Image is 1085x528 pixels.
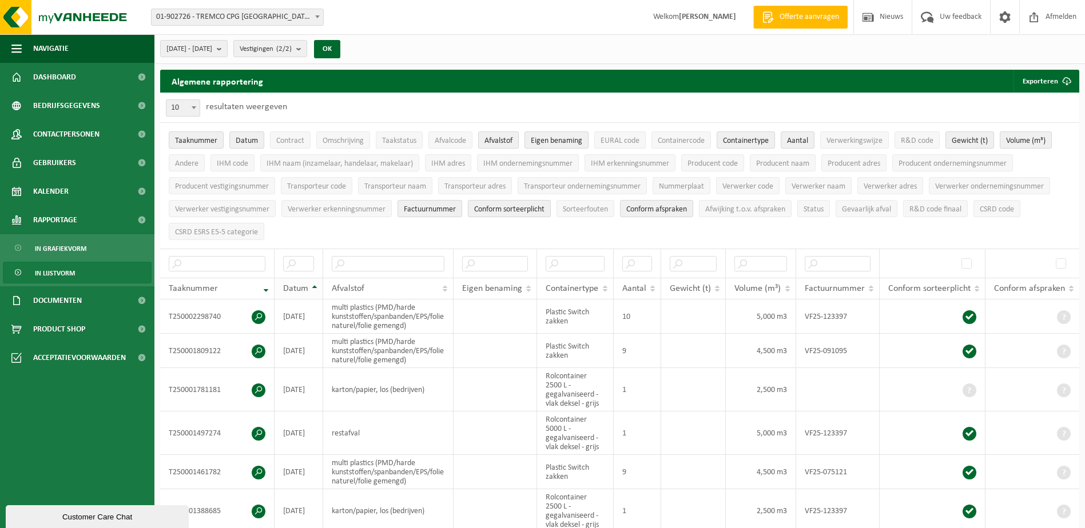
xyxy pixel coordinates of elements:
[797,200,830,217] button: StatusStatus: Activate to sort
[160,411,275,455] td: T250001497274
[233,40,307,57] button: Vestigingen(2/2)
[796,299,880,334] td: VF25-123397
[687,159,738,168] span: Producent code
[899,159,1007,168] span: Producent ondernemingsnummer
[462,284,522,293] span: Eigen benaming
[376,131,423,149] button: TaakstatusTaakstatus: Activate to sort
[358,177,432,194] button: Transporteur naamTransporteur naam: Activate to sort
[314,40,340,58] button: OK
[857,177,923,194] button: Verwerker adresVerwerker adres: Activate to sort
[166,99,200,117] span: 10
[557,200,614,217] button: SorteerfoutenSorteerfouten: Activate to sort
[175,137,217,145] span: Taaknummer
[524,131,589,149] button: Eigen benamingEigen benaming: Activate to sort
[626,205,687,214] span: Conform afspraken
[901,137,933,145] span: R&D code
[364,182,426,191] span: Transporteur naam
[316,131,370,149] button: OmschrijvingOmschrijving: Activate to sort
[909,205,961,214] span: R&D code finaal
[842,205,891,214] span: Gevaarlijk afval
[1000,131,1052,149] button: Volume (m³)Volume (m³): Activate to sort
[518,177,647,194] button: Transporteur ondernemingsnummerTransporteur ondernemingsnummer : Activate to sort
[614,411,661,455] td: 1
[169,131,224,149] button: TaaknummerTaaknummer: Activate to remove sorting
[33,91,100,120] span: Bedrijfsgegevens
[864,182,917,191] span: Verwerker adres
[929,177,1050,194] button: Verwerker ondernemingsnummerVerwerker ondernemingsnummer: Activate to sort
[828,159,880,168] span: Producent adres
[591,159,669,168] span: IHM erkenningsnummer
[726,455,796,489] td: 4,500 m3
[670,284,711,293] span: Gewicht (t)
[267,159,413,168] span: IHM naam (inzamelaar, handelaar, makelaar)
[785,177,852,194] button: Verwerker naamVerwerker naam: Activate to sort
[33,149,76,177] span: Gebruikers
[836,200,897,217] button: Gevaarlijk afval : Activate to sort
[651,131,711,149] button: ContainercodeContainercode: Activate to sort
[750,154,816,171] button: Producent naamProducent naam: Activate to sort
[323,368,454,411] td: karton/papier, los (bedrijven)
[169,223,264,240] button: CSRD ESRS E5-5 categorieCSRD ESRS E5-5 categorie: Activate to sort
[270,131,311,149] button: ContractContract: Activate to sort
[796,334,880,368] td: VF25-091095
[622,284,646,293] span: Aantal
[594,131,646,149] button: EURAL codeEURAL code: Activate to sort
[546,284,598,293] span: Containertype
[240,41,292,58] span: Vestigingen
[210,154,255,171] button: IHM codeIHM code: Activate to sort
[484,137,512,145] span: Afvalstof
[35,262,75,284] span: In lijstvorm
[537,455,614,489] td: Plastic Switch zakken
[563,205,608,214] span: Sorteerfouten
[169,284,218,293] span: Taaknummer
[169,154,205,171] button: AndereAndere: Activate to sort
[288,205,385,214] span: Verwerker erkenningsnummer
[820,131,889,149] button: VerwerkingswijzeVerwerkingswijze: Activate to sort
[945,131,994,149] button: Gewicht (t)Gewicht (t): Activate to sort
[537,368,614,411] td: Rolcontainer 2500 L - gegalvaniseerd - vlak deksel - grijs
[3,237,152,259] a: In grafiekvorm
[425,154,471,171] button: IHM adresIHM adres: Activate to sort
[468,200,551,217] button: Conform sorteerplicht : Activate to sort
[160,368,275,411] td: T250001781181
[895,131,940,149] button: R&D codeR&amp;D code: Activate to sort
[438,177,512,194] button: Transporteur adresTransporteur adres: Activate to sort
[805,284,865,293] span: Factuurnummer
[33,63,76,91] span: Dashboard
[283,284,308,293] span: Datum
[275,299,323,334] td: [DATE]
[888,284,971,293] span: Conform sorteerplicht
[33,34,69,63] span: Navigatie
[716,177,780,194] button: Verwerker codeVerwerker code: Activate to sort
[152,9,323,25] span: 01-902726 - TREMCO CPG BELGIUM NV - TIELT
[722,182,773,191] span: Verwerker code
[151,9,324,26] span: 01-902726 - TREMCO CPG BELGIUM NV - TIELT
[903,200,968,217] button: R&D code finaalR&amp;D code finaal: Activate to sort
[614,299,661,334] td: 10
[166,100,200,116] span: 10
[792,182,845,191] span: Verwerker naam
[236,137,258,145] span: Datum
[175,228,258,237] span: CSRD ESRS E5-5 categorie
[653,177,710,194] button: NummerplaatNummerplaat: Activate to sort
[281,200,392,217] button: Verwerker erkenningsnummerVerwerker erkenningsnummer: Activate to sort
[169,177,275,194] button: Producent vestigingsnummerProducent vestigingsnummer: Activate to sort
[332,284,364,293] span: Afvalstof
[781,131,814,149] button: AantalAantal: Activate to sort
[35,238,86,259] span: In grafiekvorm
[477,154,579,171] button: IHM ondernemingsnummerIHM ondernemingsnummer: Activate to sort
[952,137,988,145] span: Gewicht (t)
[935,182,1044,191] span: Verwerker ondernemingsnummer
[3,262,152,283] a: In lijstvorm
[699,200,792,217] button: Afwijking t.o.v. afsprakenAfwijking t.o.v. afspraken: Activate to sort
[756,159,809,168] span: Producent naam
[166,41,212,58] span: [DATE] - [DATE]
[6,503,191,528] iframe: chat widget
[287,182,346,191] span: Transporteur code
[323,334,454,368] td: multi plastics (PMD/harde kunststoffen/spanbanden/EPS/folie naturel/folie gemengd)
[980,205,1014,214] span: CSRD code
[717,131,775,149] button: ContainertypeContainertype: Activate to sort
[404,205,456,214] span: Factuurnummer
[723,137,769,145] span: Containertype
